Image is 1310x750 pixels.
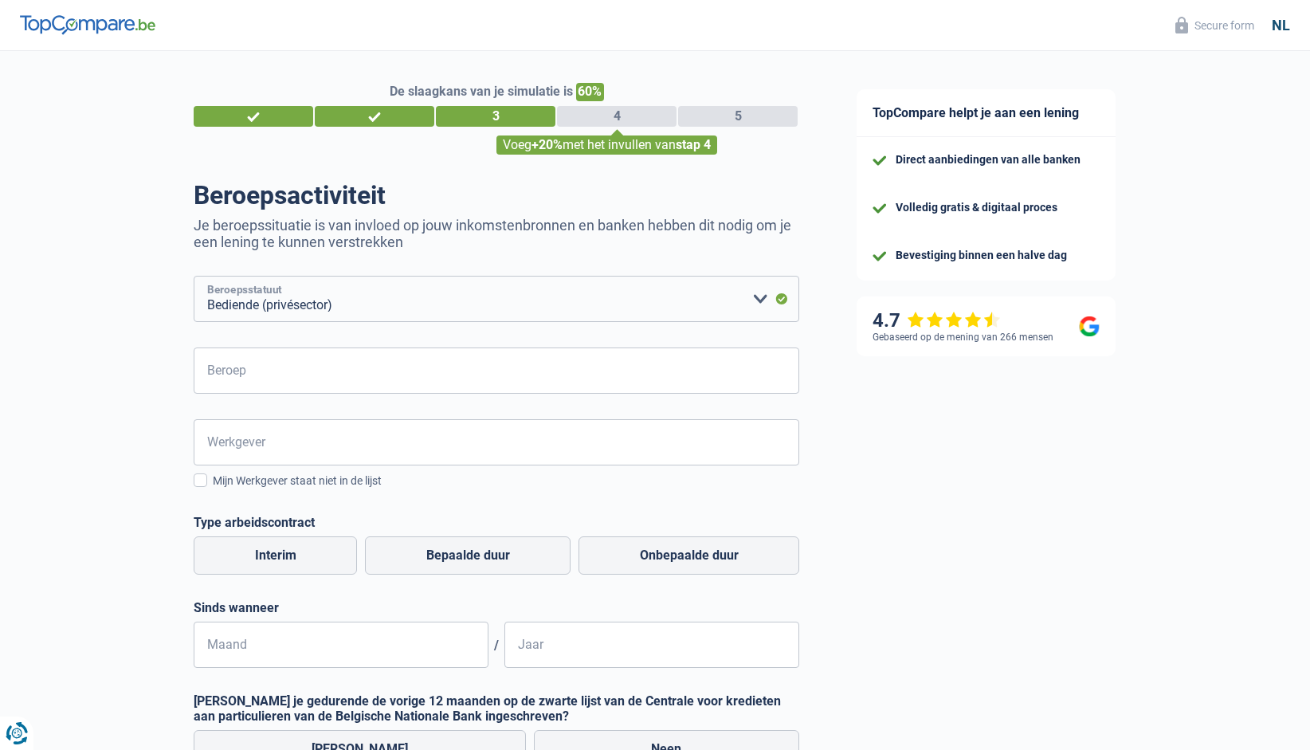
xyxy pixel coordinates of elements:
div: 4 [557,106,677,127]
span: 60% [576,83,604,101]
div: 5 [678,106,798,127]
input: Zoek je werkgever [194,419,799,465]
label: [PERSON_NAME] je gedurende de vorige 12 maanden op de zwarte lijst van de Centrale voor kredieten... [194,693,799,724]
label: Onbepaalde duur [579,536,799,575]
h1: Beroepsactiviteit [194,180,799,210]
div: Volledig gratis & digitaal proces [896,201,1057,214]
span: De slaagkans van je simulatie is [390,84,573,99]
div: 2 [315,106,434,127]
div: 1 [194,106,313,127]
img: TopCompare Logo [20,15,155,34]
div: nl [1272,17,1290,34]
div: 3 [436,106,555,127]
div: Mijn Werkgever staat niet in de lijst [213,473,799,489]
div: TopCompare helpt je aan een lening [857,89,1116,137]
p: Je beroepssituatie is van invloed op jouw inkomstenbronnen en banken hebben dit nodig om je een l... [194,217,799,250]
div: Direct aanbiedingen van alle banken [896,153,1081,167]
label: Interim [194,536,357,575]
span: stap 4 [676,137,711,152]
div: Bevestiging binnen een halve dag [896,249,1067,262]
label: Bepaalde duur [365,536,571,575]
input: JJJJ [504,622,799,668]
label: Type arbeidscontract [194,515,799,530]
span: / [488,638,504,653]
label: Sinds wanneer [194,600,799,615]
span: +20% [531,137,563,152]
div: Gebaseerd op de mening van 266 mensen [873,332,1053,343]
button: Secure form [1166,12,1264,38]
div: Voeg met het invullen van [496,135,717,155]
div: 4.7 [873,309,1001,332]
input: MM [194,622,488,668]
